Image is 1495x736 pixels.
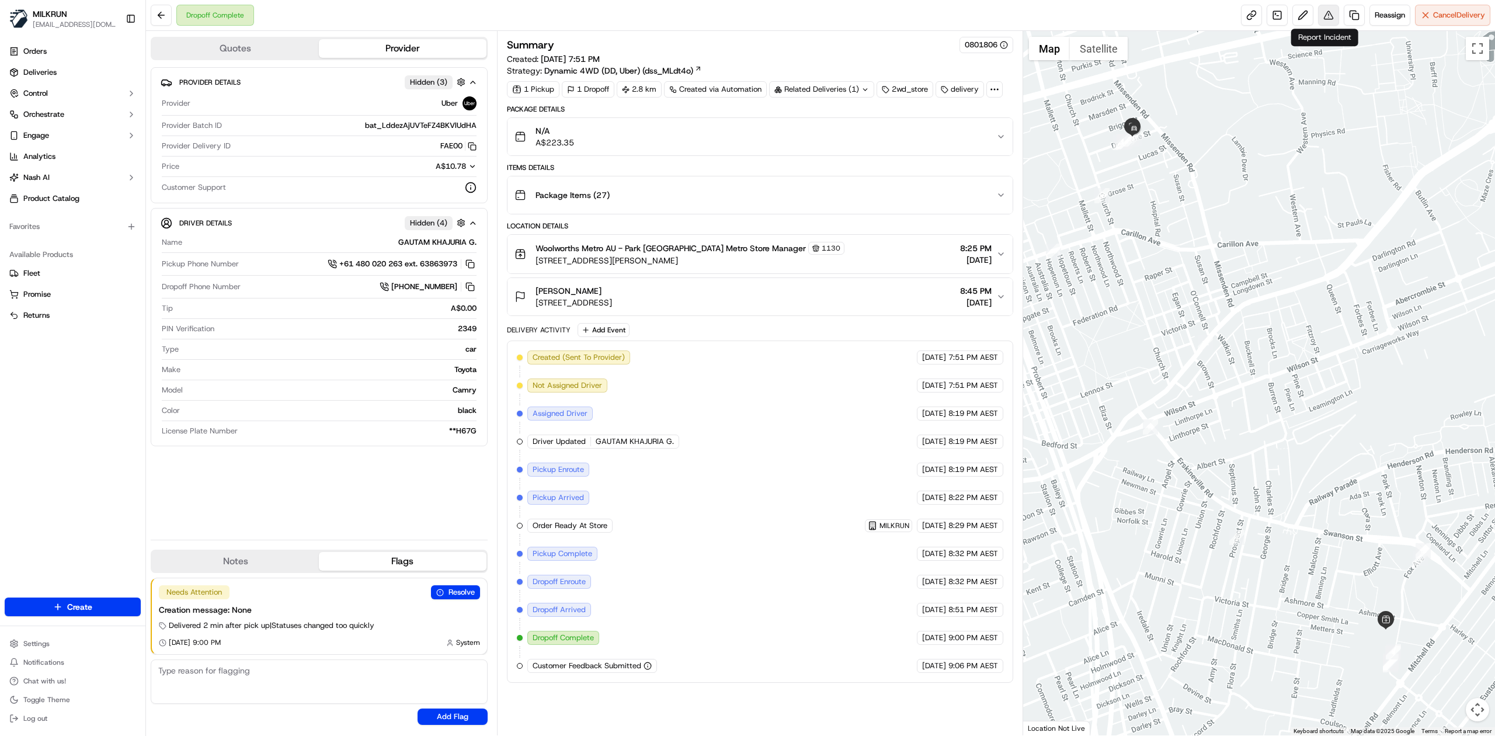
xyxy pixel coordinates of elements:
[185,405,477,416] div: black
[319,552,486,571] button: Flags
[922,352,946,363] span: [DATE]
[664,81,767,98] a: Created via Automation
[5,636,141,652] button: Settings
[1023,721,1090,735] div: Location Not Live
[365,120,477,131] span: bat_LddezAjUVTeFZ4BKVlUdHA
[23,46,47,57] span: Orders
[533,380,602,391] span: Not Assigned Driver
[922,520,946,531] span: [DATE]
[219,324,477,334] div: 2349
[405,75,468,89] button: Hidden (3)
[162,282,241,292] span: Dropoff Phone Number
[948,605,998,615] span: 8:51 PM AEST
[1029,37,1070,60] button: Show street map
[456,638,480,647] span: System
[536,189,610,201] span: Package Items ( 27 )
[507,40,554,50] h3: Summary
[533,436,586,447] span: Driver Updated
[507,81,559,98] div: 1 Pickup
[922,577,946,587] span: [DATE]
[533,408,587,419] span: Assigned Driver
[1198,335,1213,350] div: 12
[1094,188,1110,203] div: 16
[162,344,179,355] span: Type
[536,242,806,254] span: Woolworths Metro AU - Park [GEOGRAPHIC_DATA] Metro Store Manager
[9,9,28,28] img: MILKRUN
[507,105,1013,114] div: Package Details
[1466,698,1489,721] button: Map camera controls
[162,237,182,248] span: Name
[33,8,67,20] button: MILKRUN
[960,254,992,266] span: [DATE]
[463,96,477,110] img: uber-new-logo.jpeg
[965,40,1008,50] button: 0801806
[948,436,998,447] span: 8:19 PM AEST
[159,585,230,599] div: Needs Attention
[162,303,173,314] span: Tip
[1070,37,1128,60] button: Show satellite imagery
[922,548,946,559] span: [DATE]
[418,709,488,725] button: Add Flag
[152,552,319,571] button: Notes
[922,661,946,671] span: [DATE]
[169,638,221,647] span: [DATE] 9:00 PM
[5,147,141,166] a: Analytics
[5,189,141,208] a: Product Catalog
[936,81,984,98] div: delivery
[162,141,231,151] span: Provider Delivery ID
[922,380,946,391] span: [DATE]
[162,385,183,395] span: Model
[948,492,998,503] span: 8:22 PM AEST
[23,714,47,723] span: Log out
[328,258,477,270] a: +61 480 020 263 ext. 63863973
[1383,655,1398,671] div: 8
[67,601,92,613] span: Create
[1416,543,1431,558] div: 10
[23,130,49,141] span: Engage
[533,464,584,475] span: Pickup Enroute
[23,268,40,279] span: Fleet
[1026,720,1065,735] img: Google
[1385,646,1400,661] div: 3
[1413,551,1428,566] div: 2
[5,673,141,689] button: Chat with us!
[23,172,50,183] span: Nash AI
[1415,5,1490,26] button: CancelDelivery
[5,306,141,325] button: Returns
[23,151,55,162] span: Analytics
[922,633,946,643] span: [DATE]
[1421,728,1438,734] a: Terms (opens in new tab)
[1383,654,1399,669] div: 7
[5,84,141,103] button: Control
[23,67,57,78] span: Deliveries
[960,285,992,297] span: 8:45 PM
[1375,10,1405,20] span: Reassign
[162,364,180,375] span: Make
[178,303,477,314] div: A$0.00
[1143,419,1158,435] div: 11
[578,323,630,337] button: Add Event
[187,385,477,395] div: Camry
[533,605,586,615] span: Dropoff Arrived
[161,213,478,232] button: Driver DetailsHidden (4)
[5,692,141,708] button: Toggle Theme
[5,5,121,33] button: MILKRUNMILKRUN[EMAIL_ADDRESS][DOMAIN_NAME]
[1046,244,1061,259] div: 13
[948,577,998,587] span: 8:32 PM AEST
[533,520,607,531] span: Order Ready At Store
[380,280,477,293] a: [PHONE_NUMBER]
[536,137,574,148] span: A$223.35
[536,125,574,137] span: N/A
[23,289,51,300] span: Promise
[23,639,50,648] span: Settings
[5,598,141,616] button: Create
[5,710,141,727] button: Log out
[1229,530,1244,545] div: 1
[23,695,70,704] span: Toggle Theme
[1116,134,1131,150] div: 19
[541,54,600,64] span: [DATE] 7:51 PM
